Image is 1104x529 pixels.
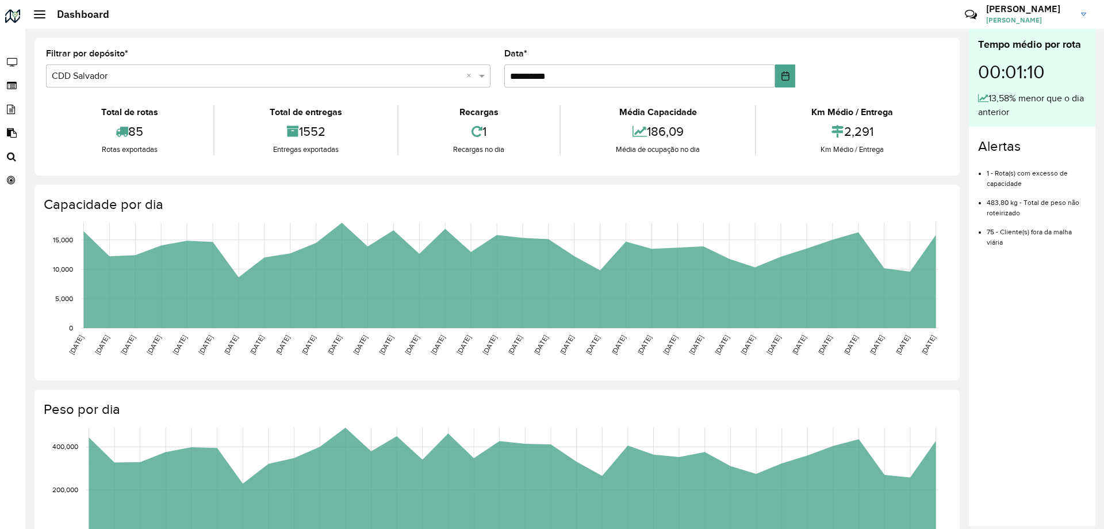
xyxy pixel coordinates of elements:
[401,119,557,144] div: 1
[352,334,369,356] text: [DATE]
[986,3,1072,14] h3: [PERSON_NAME]
[978,52,1086,92] div: 00:01:10
[49,144,210,155] div: Rotas exportadas
[401,105,557,119] div: Recargas
[217,119,394,144] div: 1552
[563,105,752,119] div: Média Capacidade
[714,334,730,356] text: [DATE]
[68,334,85,356] text: [DATE]
[765,334,782,356] text: [DATE]
[563,144,752,155] div: Média de ocupação no dia
[94,334,110,356] text: [DATE]
[610,334,627,356] text: [DATE]
[986,15,1072,25] span: [PERSON_NAME]
[401,144,557,155] div: Recargas no dia
[504,47,527,60] label: Data
[217,105,394,119] div: Total de entregas
[430,334,446,356] text: [DATE]
[842,334,859,356] text: [DATE]
[978,92,1086,119] div: 13,58% menor que o dia anterior
[662,334,678,356] text: [DATE]
[987,189,1086,218] li: 483,80 kg - Total de peso não roteirizado
[481,334,498,356] text: [DATE]
[791,334,807,356] text: [DATE]
[868,334,885,356] text: [DATE]
[46,47,128,60] label: Filtrar por depósito
[274,334,291,356] text: [DATE]
[52,443,78,450] text: 400,000
[816,334,833,356] text: [DATE]
[455,334,472,356] text: [DATE]
[197,334,214,356] text: [DATE]
[404,334,420,356] text: [DATE]
[53,236,73,243] text: 15,000
[248,334,265,356] text: [DATE]
[49,119,210,144] div: 85
[759,119,945,144] div: 2,291
[44,401,948,418] h4: Peso por dia
[507,334,523,356] text: [DATE]
[978,138,1086,155] h4: Alertas
[145,334,162,356] text: [DATE]
[759,144,945,155] div: Km Médio / Entrega
[120,334,136,356] text: [DATE]
[466,69,476,83] span: Clear all
[49,105,210,119] div: Total de rotas
[52,486,78,493] text: 200,000
[978,37,1086,52] div: Tempo médio por rota
[920,334,937,356] text: [DATE]
[378,334,394,356] text: [DATE]
[45,8,109,21] h2: Dashboard
[171,334,188,356] text: [DATE]
[55,295,73,302] text: 5,000
[739,334,756,356] text: [DATE]
[532,334,549,356] text: [DATE]
[69,324,73,332] text: 0
[563,119,752,144] div: 186,09
[775,64,795,87] button: Choose Date
[584,334,601,356] text: [DATE]
[223,334,239,356] text: [DATE]
[53,265,73,273] text: 10,000
[987,159,1086,189] li: 1 - Rota(s) com excesso de capacidade
[688,334,704,356] text: [DATE]
[326,334,343,356] text: [DATE]
[894,334,911,356] text: [DATE]
[959,2,983,27] a: Contato Rápido
[44,196,948,213] h4: Capacidade por dia
[558,334,575,356] text: [DATE]
[300,334,317,356] text: [DATE]
[759,105,945,119] div: Km Médio / Entrega
[987,218,1086,248] li: 75 - Cliente(s) fora da malha viária
[636,334,653,356] text: [DATE]
[217,144,394,155] div: Entregas exportadas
